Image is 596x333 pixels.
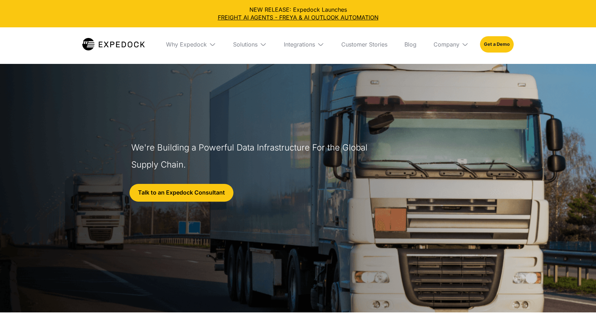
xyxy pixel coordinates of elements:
[428,27,474,61] div: Company
[166,41,207,48] div: Why Expedock
[480,36,514,53] a: Get a Demo
[131,139,371,173] h1: We're Building a Powerful Data Infrastructure For the Global Supply Chain.
[160,27,222,61] div: Why Expedock
[399,27,422,61] a: Blog
[227,27,272,61] div: Solutions
[233,41,258,48] div: Solutions
[129,184,233,202] a: Talk to an Expedock Consultant
[278,27,330,61] div: Integrations
[434,41,459,48] div: Company
[284,41,315,48] div: Integrations
[6,13,590,21] a: FREIGHT AI AGENTS - FREYA & AI OUTLOOK AUTOMATION
[336,27,393,61] a: Customer Stories
[6,6,590,22] div: NEW RELEASE: Expedock Launches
